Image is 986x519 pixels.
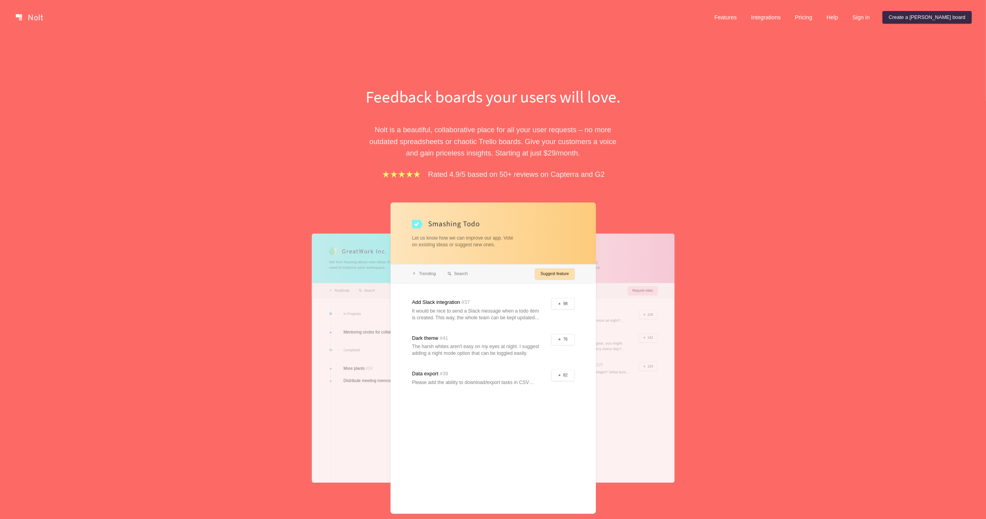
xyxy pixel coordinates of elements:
img: stars.b067e34983.png [381,170,422,179]
p: Rated 4.9/5 based on 50+ reviews on Capterra and G2 [428,169,605,180]
a: Integrations [745,11,787,24]
a: Create a [PERSON_NAME] board [883,11,972,24]
p: Nolt is a beautiful, collaborative place for all your user requests – no more outdated spreadshee... [357,124,629,159]
a: Sign in [846,11,876,24]
a: Help [820,11,845,24]
a: Features [708,11,743,24]
a: Pricing [789,11,819,24]
h1: Feedback boards your users will love. [357,85,629,108]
